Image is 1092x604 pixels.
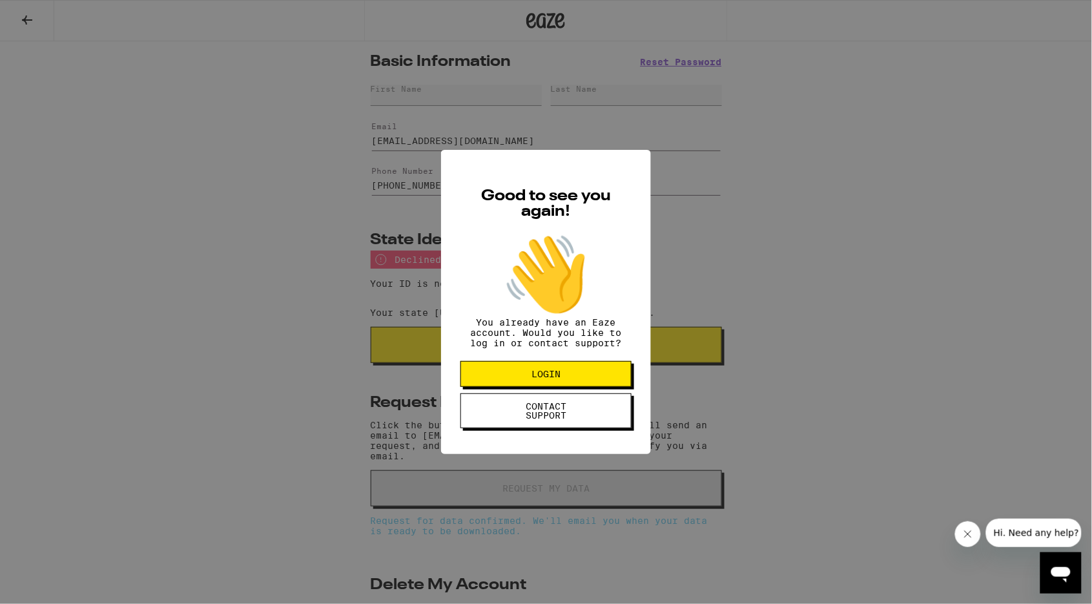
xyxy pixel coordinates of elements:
span: CONTACT SUPPORT [513,402,579,420]
div: 👋 [460,232,632,317]
iframe: Message from company [986,519,1082,547]
iframe: Button to launch messaging window [1040,552,1082,594]
iframe: Close message [955,521,981,547]
span: LOGIN [531,370,561,379]
p: You already have an Eaze account. Would you like to log in or contact support? [460,317,632,348]
button: CONTACT SUPPORT [460,393,632,428]
button: LOGIN [460,361,632,387]
h2: Good to see you again! [460,189,632,220]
